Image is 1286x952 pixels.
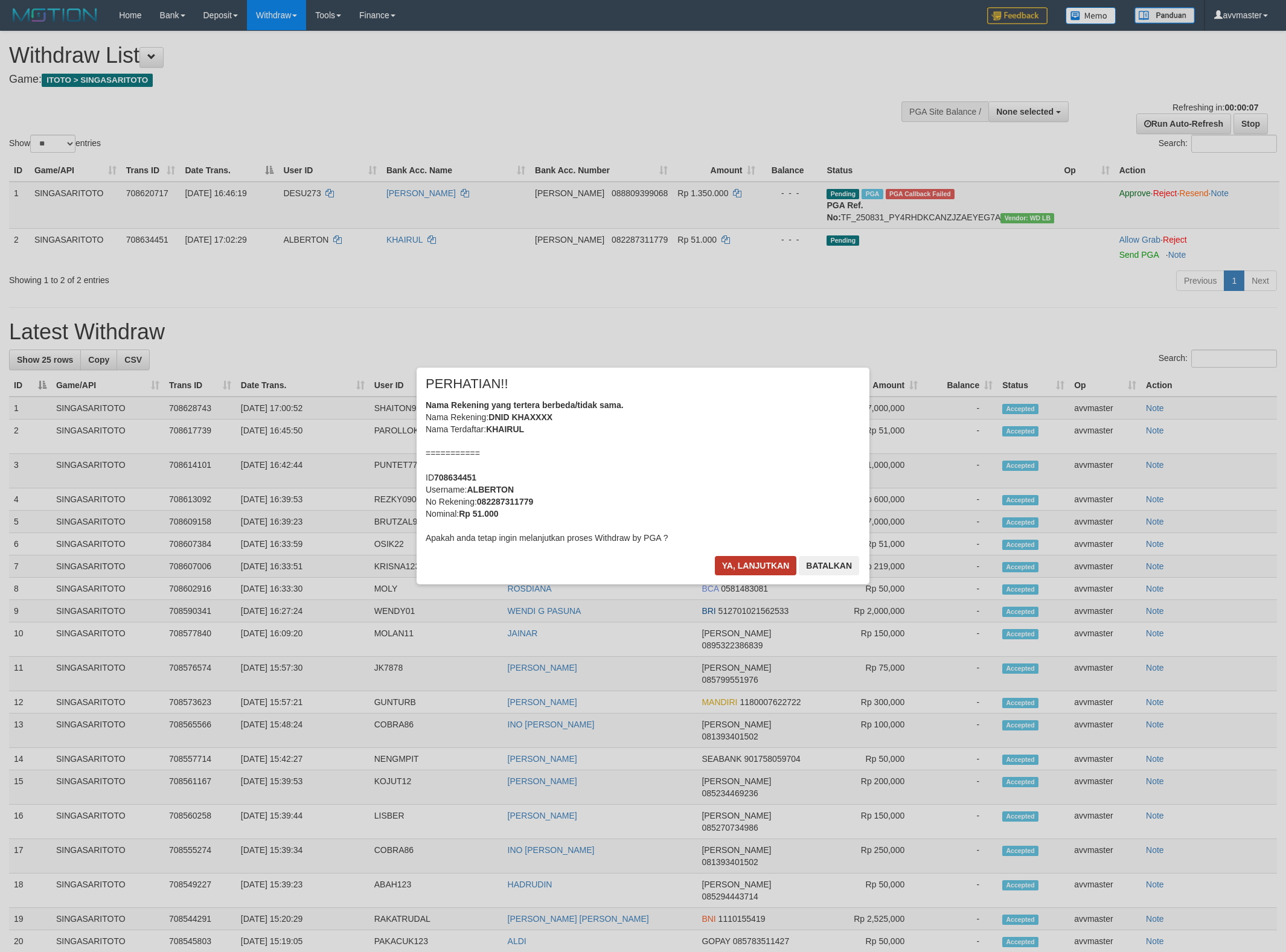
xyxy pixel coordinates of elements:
[477,497,533,506] b: 082287311779
[467,485,514,494] b: ALBERTON
[434,473,476,482] b: 708634451
[486,424,524,434] b: KHAIRUL
[459,509,498,519] b: Rp 51.000
[426,399,860,544] div: Nama Rekening: Nama Terdaftar: =========== ID Username: No Rekening: Nominal: Apakah anda tetap i...
[426,400,624,410] b: Nama Rekening yang tertera berbeda/tidak sama.
[715,556,797,575] button: Ya, lanjutkan
[426,378,508,390] span: PERHATIAN!!
[488,412,552,422] b: DNID KHAXXXX
[799,556,859,575] button: Batalkan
